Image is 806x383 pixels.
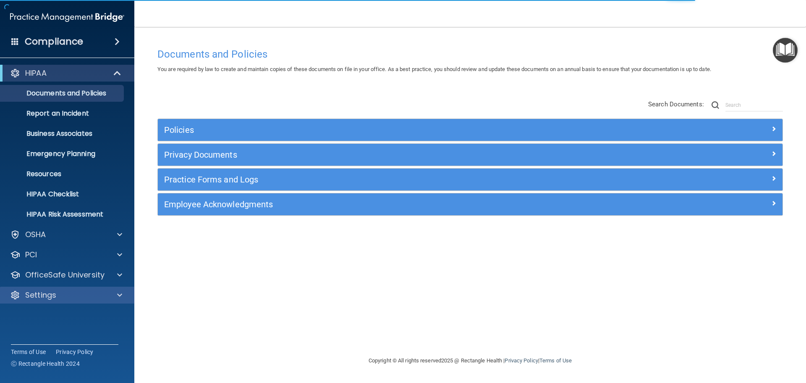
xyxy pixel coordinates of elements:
[661,323,796,357] iframe: Drift Widget Chat Controller
[164,125,620,135] h5: Policies
[725,99,783,111] input: Search
[10,230,122,240] a: OSHA
[5,170,120,178] p: Resources
[505,357,538,364] a: Privacy Policy
[164,173,776,186] a: Practice Forms and Logs
[5,150,120,158] p: Emergency Planning
[10,250,122,260] a: PCI
[164,150,620,159] h5: Privacy Documents
[164,200,620,209] h5: Employee Acknowledgments
[164,198,776,211] a: Employee Acknowledgments
[5,190,120,198] p: HIPAA Checklist
[10,270,122,280] a: OfficeSafe University
[157,49,783,60] h4: Documents and Policies
[25,250,37,260] p: PCI
[539,357,572,364] a: Terms of Use
[25,36,83,48] h4: Compliance
[164,148,776,161] a: Privacy Documents
[157,66,711,72] span: You are required by law to create and maintain copies of these documents on file in your office. ...
[164,123,776,137] a: Policies
[5,89,120,98] p: Documents and Policies
[11,359,80,368] span: Ⓒ Rectangle Health 2024
[25,270,105,280] p: OfficeSafe University
[648,100,704,108] span: Search Documents:
[164,175,620,184] h5: Practice Forms and Logs
[25,290,56,300] p: Settings
[25,230,46,240] p: OSHA
[5,210,120,219] p: HIPAA Risk Assessment
[10,9,124,26] img: PMB logo
[5,109,120,118] p: Report an Incident
[712,101,719,109] img: ic-search.3b580494.png
[773,38,798,63] button: Open Resource Center
[317,347,623,374] div: Copyright © All rights reserved 2025 @ Rectangle Health | |
[10,68,122,78] a: HIPAA
[5,129,120,138] p: Business Associates
[10,290,122,300] a: Settings
[56,348,94,356] a: Privacy Policy
[11,348,46,356] a: Terms of Use
[25,68,47,78] p: HIPAA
